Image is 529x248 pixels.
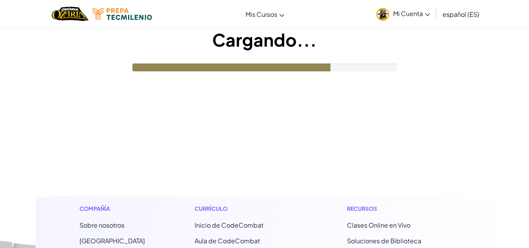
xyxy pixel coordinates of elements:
span: Mi Cuenta [393,9,430,18]
h1: Compañía [79,205,145,213]
img: Tecmilenio logo [92,8,152,20]
a: Soluciones de Biblioteca [347,237,421,245]
a: Ozaria by CodeCombat logo [52,6,88,22]
a: Clases Online en Vivo [347,221,410,229]
a: Mis Cursos [242,4,288,25]
a: Aula de CodeCombat [195,237,260,245]
span: Mis Cursos [246,10,277,18]
span: español (ES) [442,10,479,18]
a: [GEOGRAPHIC_DATA] [79,237,145,245]
a: español (ES) [439,4,483,25]
a: Mi Cuenta [372,2,434,26]
a: Sobre nosotros [79,221,125,229]
img: Home [52,6,88,22]
h1: Recursos [347,205,450,213]
span: Inicio de CodeCombat [195,221,264,229]
h1: Currículo [195,205,298,213]
img: avatar [376,8,389,21]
